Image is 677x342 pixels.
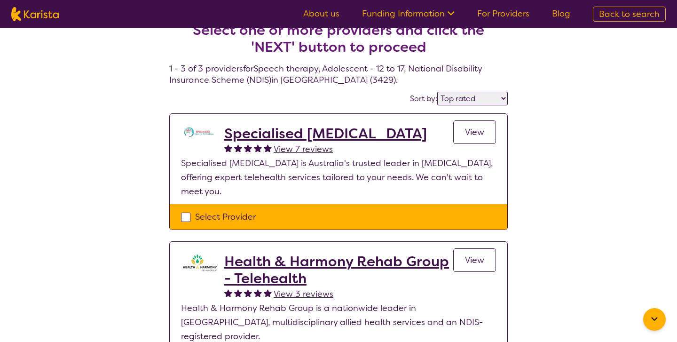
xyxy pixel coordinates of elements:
a: View [453,248,496,272]
h2: Select one or more providers and click the 'NEXT' button to proceed [181,22,496,56]
img: tc7lufxpovpqcirzzyzq.png [181,125,219,139]
a: Funding Information [362,8,455,19]
a: View 7 reviews [274,142,333,156]
img: fullstar [234,289,242,297]
img: Karista logo [11,7,59,21]
img: fullstar [234,144,242,152]
a: View [453,120,496,144]
img: ztak9tblhgtrn1fit8ap.png [181,253,219,272]
span: View [465,127,484,138]
img: fullstar [254,144,262,152]
img: fullstar [224,289,232,297]
a: Health & Harmony Rehab Group - Telehealth [224,253,453,287]
span: View 7 reviews [274,143,333,155]
img: fullstar [264,289,272,297]
label: Sort by: [410,94,437,103]
img: fullstar [244,289,252,297]
a: Back to search [593,7,666,22]
img: fullstar [224,144,232,152]
img: fullstar [264,144,272,152]
a: For Providers [477,8,529,19]
a: Blog [552,8,570,19]
img: fullstar [254,289,262,297]
span: View [465,255,484,266]
a: About us [303,8,339,19]
a: Specialised [MEDICAL_DATA] [224,125,427,142]
a: View 3 reviews [274,287,333,301]
span: View 3 reviews [274,288,333,300]
img: fullstar [244,144,252,152]
span: Back to search [599,8,660,20]
p: Specialised [MEDICAL_DATA] is Australia's trusted leader in [MEDICAL_DATA], offering expert teleh... [181,156,496,199]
